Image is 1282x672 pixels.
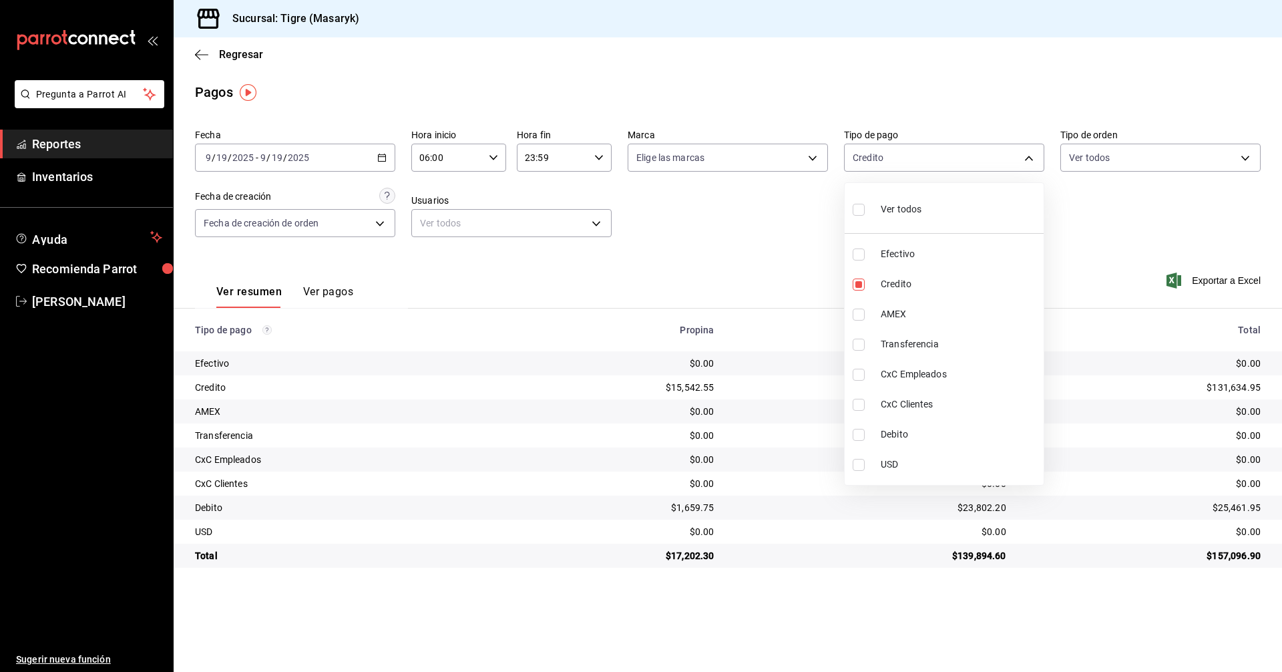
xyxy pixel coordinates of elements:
[240,84,256,101] img: Tooltip marker
[881,337,1038,351] span: Transferencia
[881,367,1038,381] span: CxC Empleados
[881,458,1038,472] span: USD
[881,397,1038,411] span: CxC Clientes
[881,202,921,216] span: Ver todos
[881,247,1038,261] span: Efectivo
[881,428,1038,442] span: Debito
[881,307,1038,321] span: AMEX
[881,277,1038,291] span: Credito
